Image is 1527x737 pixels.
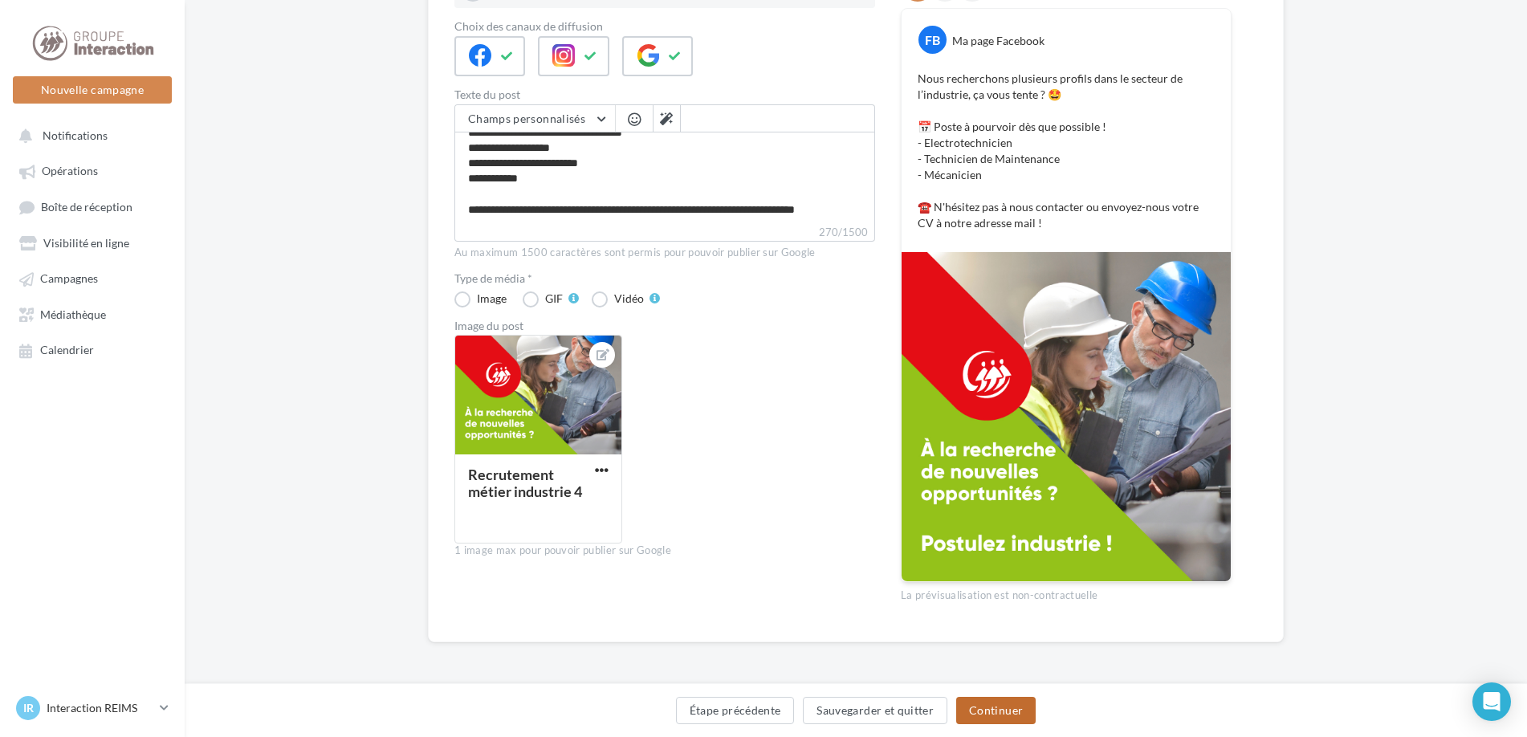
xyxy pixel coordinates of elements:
label: 270/1500 [454,224,875,242]
a: Visibilité en ligne [10,228,175,257]
div: Au maximum 1500 caractères sont permis pour pouvoir publier sur Google [454,246,875,260]
p: Nous recherchons plusieurs profils dans le secteur de l’industrie, ça vous tente ? 🤩 📅 Poste à po... [918,71,1215,231]
span: Visibilité en ligne [43,236,129,250]
a: Médiathèque [10,299,175,328]
label: Type de média * [454,273,875,284]
label: Texte du post [454,89,875,100]
a: Campagnes [10,263,175,292]
div: Image du post [454,320,875,332]
div: 1 image max pour pouvoir publier sur Google [454,544,875,558]
span: Boîte de réception [41,200,132,214]
button: Champs personnalisés [455,105,615,132]
div: Recrutement métier industrie 4 [468,466,582,500]
span: Médiathèque [40,307,106,321]
span: Campagnes [40,272,98,286]
span: Champs personnalisés [468,112,585,125]
button: Nouvelle campagne [13,76,172,104]
div: Vidéo [614,293,644,304]
label: Choix des canaux de diffusion [454,21,875,32]
div: GIF [545,293,563,304]
a: Boîte de réception [10,192,175,222]
a: Opérations [10,156,175,185]
button: Sauvegarder et quitter [803,697,947,724]
div: Image [477,293,507,304]
button: Notifications [10,120,169,149]
span: IR [23,700,34,716]
div: La prévisualisation est non-contractuelle [901,582,1232,603]
a: Calendrier [10,335,175,364]
div: Ma page Facebook [952,33,1044,49]
a: IR Interaction REIMS [13,693,172,723]
p: Interaction REIMS [47,700,153,716]
span: Calendrier [40,344,94,357]
div: FB [918,26,947,54]
span: Notifications [43,128,108,142]
div: Open Intercom Messenger [1472,682,1511,721]
button: Continuer [956,697,1036,724]
span: Opérations [42,165,98,178]
button: Étape précédente [676,697,795,724]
